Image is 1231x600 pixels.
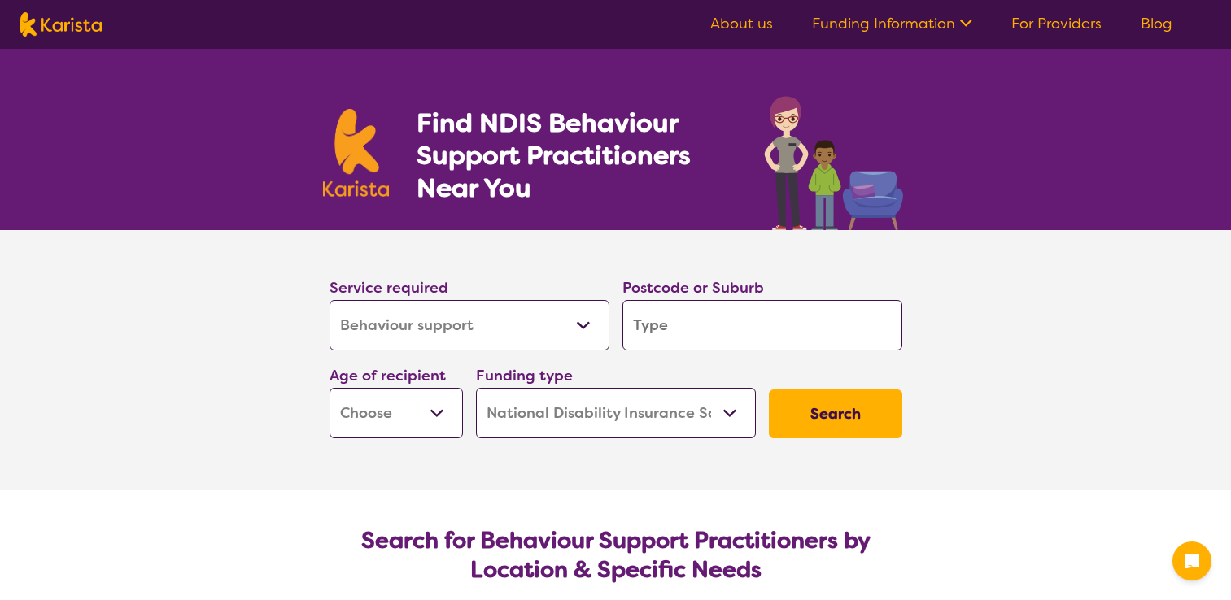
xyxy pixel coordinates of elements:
img: Karista logo [323,109,390,197]
label: Service required [330,278,448,298]
button: Search [769,389,902,438]
label: Age of recipient [330,366,446,385]
a: For Providers [1011,14,1102,33]
a: Blog [1141,14,1172,33]
h2: Search for Behaviour Support Practitioners by Location & Specific Needs [343,526,889,585]
img: Karista logo [20,12,102,37]
input: Type [622,300,902,350]
label: Postcode or Suburb [622,278,764,298]
a: Funding Information [812,14,972,33]
h1: Find NDIS Behaviour Support Practitioners Near You [417,107,731,204]
a: About us [710,14,773,33]
label: Funding type [476,366,573,385]
img: behaviour-support [760,88,909,230]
